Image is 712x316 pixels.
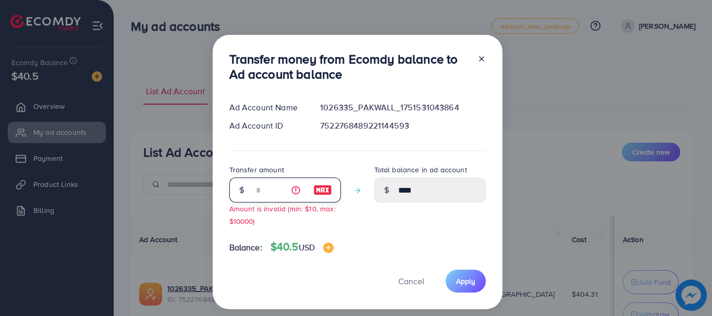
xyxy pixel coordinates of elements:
div: 1026335_PAKWALL_1751531043864 [312,102,494,113]
small: Amount is invalid (min: $10, max: $10000) [229,204,336,225]
div: Ad Account Name [221,102,312,113]
div: Ad Account ID [221,120,312,132]
h4: $40.5 [271,241,334,254]
img: image [313,184,332,196]
span: Balance: [229,242,262,254]
span: USD [299,242,315,253]
img: image [323,243,334,253]
label: Transfer amount [229,165,284,175]
h3: Transfer money from Ecomdy balance to Ad account balance [229,52,469,82]
button: Cancel [385,270,437,292]
span: Cancel [398,275,424,287]
label: Total balance in ad account [374,165,467,175]
button: Apply [446,270,486,292]
div: 7522768489221144593 [312,120,494,132]
span: Apply [456,276,475,286]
